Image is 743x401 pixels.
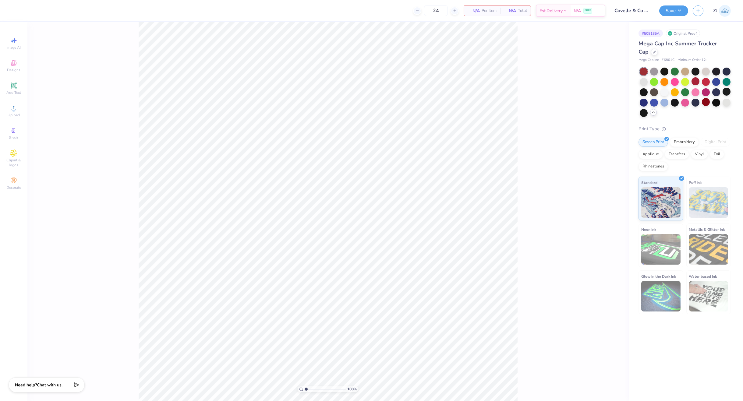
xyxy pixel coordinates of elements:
div: Original Proof [666,30,700,37]
span: Est. Delivery [540,8,563,14]
span: Minimum Order: 12 + [678,58,708,63]
span: Greek [9,135,19,140]
span: Metallic & Glitter Ink [689,226,725,233]
img: Neon Ink [641,234,681,265]
div: Vinyl [691,150,708,159]
div: # 508185A [639,30,663,37]
div: Rhinestones [639,162,668,171]
button: Save [659,5,688,16]
div: Foil [710,150,724,159]
div: Digital Print [701,138,730,147]
img: Water based Ink [689,281,728,311]
img: Puff Ink [689,187,728,218]
span: Image AI [7,45,21,50]
span: # 6801C [662,58,674,63]
div: Applique [639,150,663,159]
img: Standard [641,187,681,218]
a: ZJ [713,5,731,17]
input: Untitled Design [610,5,655,17]
input: – – [424,5,448,16]
span: Per Item [482,8,497,14]
span: 100 % [347,386,357,392]
div: Transfers [665,150,689,159]
span: N/A [574,8,581,14]
span: Designs [7,68,20,72]
span: Decorate [6,185,21,190]
span: N/A [504,8,516,14]
span: Neon Ink [641,226,656,233]
span: Upload [8,113,20,118]
img: Metallic & Glitter Ink [689,234,728,265]
span: Mega Cap Inc Summer Trucker Cap [639,40,717,55]
span: Mega Cap Inc [639,58,659,63]
span: Add Text [6,90,21,95]
img: Glow in the Dark Ink [641,281,681,311]
span: Total [518,8,527,14]
div: Screen Print [639,138,668,147]
span: Water based Ink [689,273,717,280]
span: Puff Ink [689,179,702,186]
img: Zhor Junavee Antocan [719,5,731,17]
span: Clipart & logos [3,158,24,167]
span: FREE [585,9,591,13]
span: Standard [641,179,657,186]
span: ZJ [713,7,717,14]
span: Chat with us. [37,382,62,388]
strong: Need help? [15,382,37,388]
div: Print Type [639,125,731,132]
span: Glow in the Dark Ink [641,273,676,280]
div: Embroidery [670,138,699,147]
span: N/A [468,8,480,14]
